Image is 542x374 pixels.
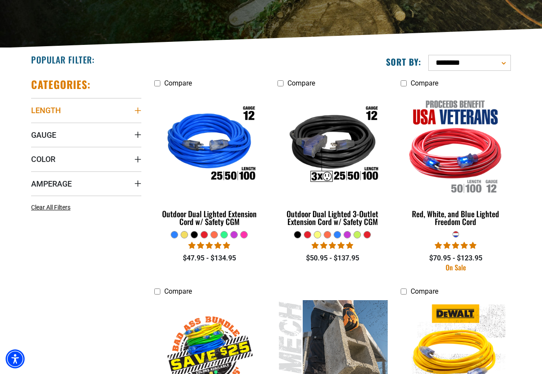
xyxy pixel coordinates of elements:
[31,78,91,91] h2: Categories:
[31,204,70,211] span: Clear All Filters
[164,79,192,87] span: Compare
[6,349,25,368] div: Accessibility Menu
[31,203,74,212] a: Clear All Filters
[31,179,72,189] span: Amperage
[401,264,511,271] div: On Sale
[31,123,141,147] summary: Gauge
[435,241,476,250] span: 5.00 stars
[154,253,265,263] div: $47.95 - $134.95
[278,96,387,195] img: Outdoor Dual Lighted 3-Outlet Extension Cord w/ Safety CGM
[401,96,510,195] img: Red, White, and Blue Lighted Freedom Cord
[31,171,141,196] summary: Amperage
[31,130,56,140] span: Gauge
[31,105,61,115] span: Length
[287,79,315,87] span: Compare
[277,92,388,231] a: Outdoor Dual Lighted 3-Outlet Extension Cord w/ Safety CGM Outdoor Dual Lighted 3-Outlet Extensio...
[31,154,55,164] span: Color
[401,210,511,225] div: Red, White, and Blue Lighted Freedom Cord
[31,54,95,65] h2: Popular Filter:
[31,147,141,171] summary: Color
[277,210,388,225] div: Outdoor Dual Lighted 3-Outlet Extension Cord w/ Safety CGM
[411,79,438,87] span: Compare
[155,96,264,195] img: Outdoor Dual Lighted Extension Cord w/ Safety CGM
[401,92,511,231] a: Red, White, and Blue Lighted Freedom Cord Red, White, and Blue Lighted Freedom Cord
[154,210,265,225] div: Outdoor Dual Lighted Extension Cord w/ Safety CGM
[154,92,265,231] a: Outdoor Dual Lighted Extension Cord w/ Safety CGM Outdoor Dual Lighted Extension Cord w/ Safety CGM
[411,287,438,295] span: Compare
[31,98,141,122] summary: Length
[277,253,388,263] div: $50.95 - $137.95
[401,253,511,263] div: $70.95 - $123.95
[386,56,421,67] label: Sort by:
[188,241,230,250] span: 4.83 stars
[312,241,353,250] span: 4.80 stars
[164,287,192,295] span: Compare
